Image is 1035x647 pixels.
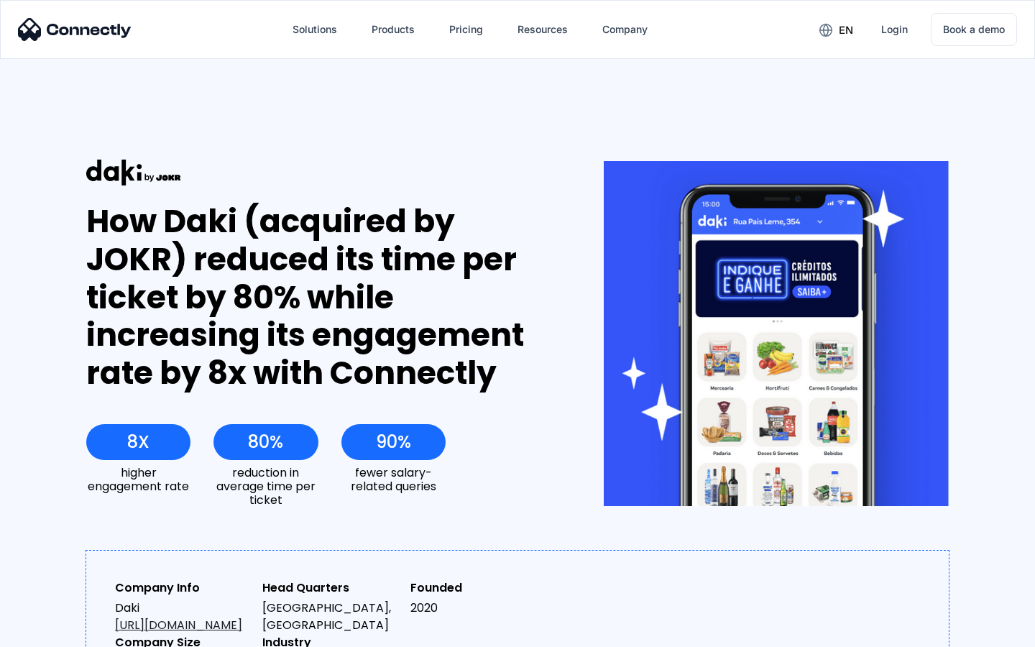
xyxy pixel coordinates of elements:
div: Login [881,19,908,40]
div: How Daki (acquired by JOKR) reduced its time per ticket by 80% while increasing its engagement ra... [86,203,551,393]
div: reduction in average time per ticket [213,466,318,508]
div: Founded [410,579,546,597]
div: Company Info [115,579,251,597]
img: Connectly Logo [18,18,132,41]
div: Company [602,19,648,40]
a: Pricing [438,12,494,47]
a: Book a demo [931,13,1017,46]
div: Head Quarters [262,579,398,597]
div: Resources [517,19,568,40]
a: Login [870,12,919,47]
div: 2020 [410,600,546,617]
div: higher engagement rate [86,466,190,493]
div: 80% [248,432,283,452]
div: fewer salary-related queries [341,466,446,493]
div: Daki [115,600,251,634]
aside: Language selected: English [14,622,86,642]
div: 8X [127,432,149,452]
a: [URL][DOMAIN_NAME] [115,617,242,633]
div: [GEOGRAPHIC_DATA], [GEOGRAPHIC_DATA] [262,600,398,634]
div: Solutions [293,19,337,40]
div: Products [372,19,415,40]
div: en [839,20,853,40]
div: 90% [376,432,411,452]
div: Pricing [449,19,483,40]
ul: Language list [29,622,86,642]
